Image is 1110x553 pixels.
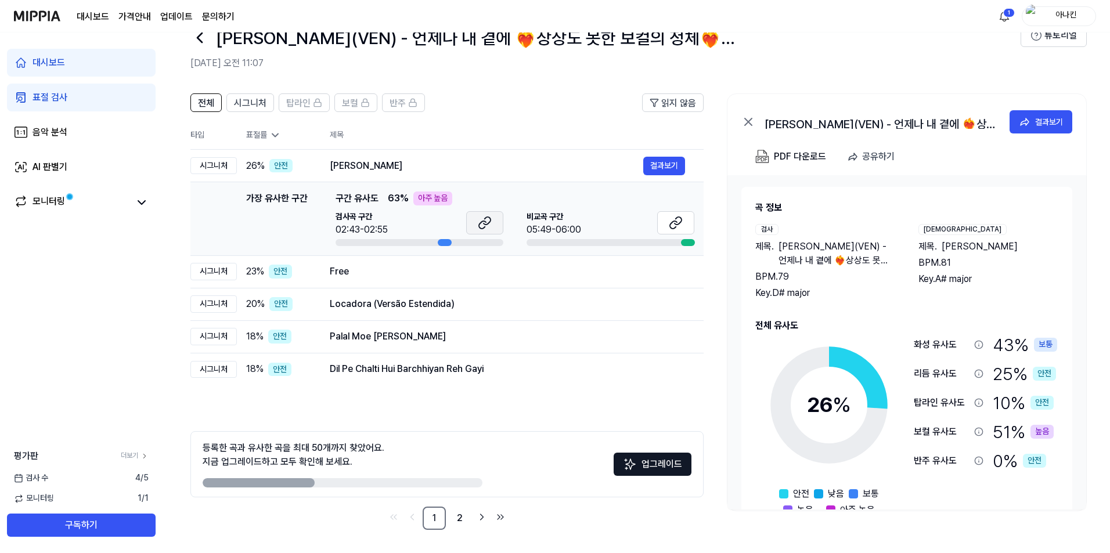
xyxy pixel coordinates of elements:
span: 비교곡 구간 [527,211,581,223]
div: 1 [1003,8,1015,17]
div: 시그니처 [190,263,237,280]
span: 구간 유사도 [336,191,379,205]
span: 반주 [390,96,406,110]
span: 18 % [246,362,264,376]
div: 아나킨 [1043,9,1089,22]
div: AI 판별기 [33,160,67,174]
div: 보통 [1034,338,1057,352]
button: 시그니처 [226,93,274,112]
h1: 벤(VEN) - 언제나 내 곁에 ❤️‍🔥상상도 못한 보컬의 정체❤️‍🔥 @1997 프로농구 [216,26,745,50]
th: 타입 [190,121,237,150]
a: 대시보드 [7,49,156,77]
span: 제목 . [918,240,937,254]
h2: [DATE] 오전 11:07 [190,56,1021,70]
div: 05:49-06:00 [527,223,581,237]
a: Go to first page [385,509,402,525]
div: 안전 [269,265,292,279]
span: 보컬 [342,96,358,110]
span: 높음 [797,503,813,517]
div: 탑라인 유사도 [914,396,970,410]
span: 아주 높음 [840,503,875,517]
div: 결과보기 [1035,115,1063,128]
a: 2 [448,507,471,530]
div: Locadora (Versão Estendida) [330,297,685,311]
a: 더보기 [121,451,149,461]
span: 검사 수 [14,472,48,484]
div: BPM. 79 [755,270,895,284]
a: 표절 검사 [7,84,156,111]
div: [PERSON_NAME] [330,159,643,173]
div: 반주 유사도 [914,454,970,468]
span: 시그니처 [234,96,266,110]
div: 안전 [1033,367,1056,381]
span: 평가판 [14,449,38,463]
div: Key. A# major [918,272,1058,286]
div: 모니터링 [33,194,65,211]
button: 읽지 않음 [642,93,704,112]
span: 18 % [246,330,264,344]
div: 시그니처 [190,157,237,175]
div: 02:43-02:55 [336,223,388,237]
h2: 곡 정보 [755,201,1058,215]
span: 제목 . [755,240,774,268]
div: BPM. 81 [918,256,1058,270]
h2: 전체 유사도 [755,319,1058,332]
a: 음악 분석 [7,118,156,146]
div: 가장 유사한 구간 [246,191,308,246]
button: 알림1 [995,7,1014,26]
a: 모니터링 [14,194,130,211]
div: 공유하기 [862,149,895,164]
button: 공유하기 [842,145,904,168]
a: Go to previous page [404,509,420,525]
div: 51 % [993,420,1054,444]
button: 결과보기 [643,157,685,175]
span: 읽지 않음 [661,96,696,110]
button: 구독하기 [7,514,156,537]
div: 시그니처 [190,295,237,313]
img: PDF Download [755,150,769,164]
button: 반주 [382,93,425,112]
div: Free [330,265,685,279]
div: PDF 다운로드 [774,149,826,164]
div: 등록한 곡과 유사한 곡을 최대 50개까지 찾았어요. 지금 업그레이드하고 모두 확인해 보세요. [203,441,384,469]
a: 1 [423,507,446,530]
a: 문의하기 [202,10,235,24]
div: 검사 [755,224,779,235]
div: 화성 유사도 [914,338,970,352]
div: 안전 [269,297,293,311]
span: 26 % [246,159,265,173]
nav: pagination [190,507,704,530]
span: 20 % [246,297,265,311]
div: 안전 [1023,454,1046,468]
a: 곡 정보검사제목.[PERSON_NAME](VEN) - 언제나 내 곁에 ❤️‍🔥상상도 못한 보컬의 정체❤️‍🔥 @1997 프로농구BPM.79Key.D# major[DEMOGRA... [727,175,1086,509]
span: [PERSON_NAME](VEN) - 언제나 내 곁에 ❤️‍🔥상상도 못한 보컬의 정체❤️‍🔥 @1997 프로농구 [779,240,895,268]
div: 대시보드 [33,56,65,70]
div: 높음 [1030,425,1054,439]
span: 63 % [388,191,409,205]
span: 1 / 1 [138,493,149,504]
img: profile [1026,5,1040,28]
div: [DEMOGRAPHIC_DATA] [918,224,1007,235]
span: 안전 [793,487,809,501]
img: 알림 [997,9,1011,23]
th: 제목 [330,121,704,149]
div: Dil Pe Chalti Hui Barchhiyan Reh Gayi [330,362,685,376]
div: 0 % [993,449,1046,473]
div: 음악 분석 [33,125,67,139]
div: 43 % [993,332,1057,357]
div: 시그니처 [190,328,237,345]
button: 전체 [190,93,222,112]
div: 26 [807,389,851,421]
div: 안전 [1030,396,1054,410]
button: 결과보기 [1010,110,1072,133]
a: Go to next page [474,509,490,525]
span: 4 / 5 [135,472,149,484]
span: 23 % [246,265,264,279]
span: 모니터링 [14,493,54,504]
button: profile아나킨 [1022,6,1096,26]
div: 표절 검사 [33,91,67,104]
span: [PERSON_NAME] [942,240,1018,254]
div: 10 % [993,391,1054,415]
button: 탑라인 [279,93,330,112]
